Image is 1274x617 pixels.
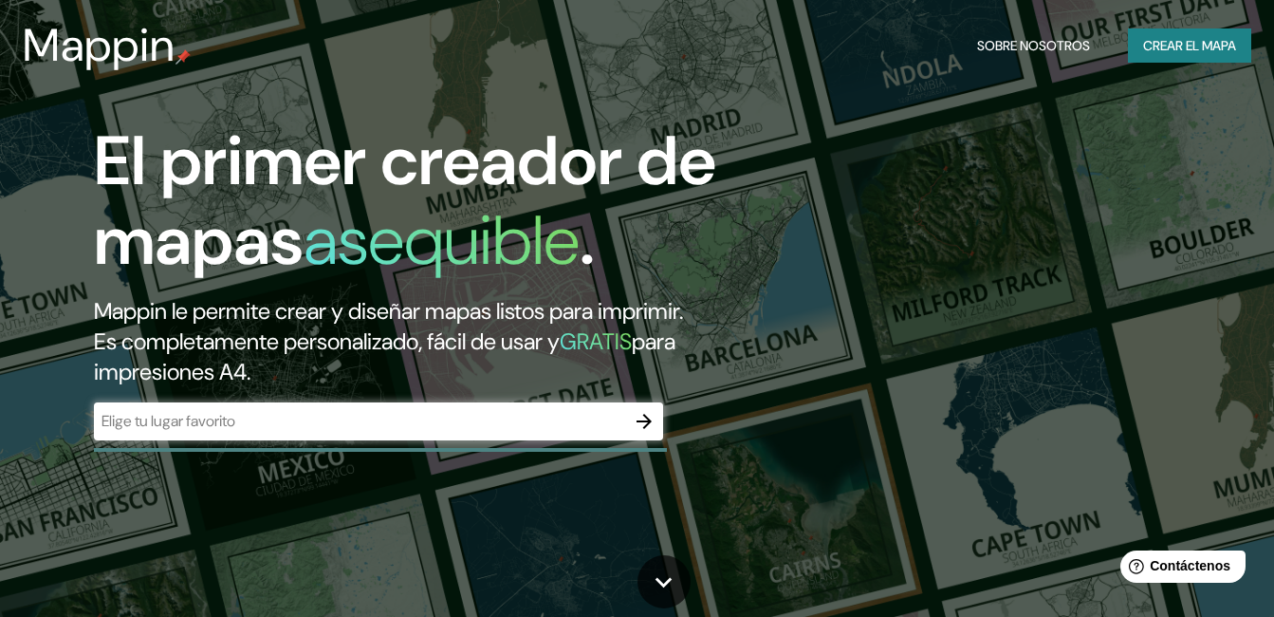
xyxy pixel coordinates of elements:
h2: Mappin le permite crear y diseñar mapas listos para imprimir. Es completamente personalizado, fác... [94,296,731,387]
h1: asequible [304,196,580,285]
h3: Mappin [23,19,175,72]
font: Sobre nosotros [977,34,1090,58]
h5: GRATIS [560,327,632,356]
font: Crear el mapa [1143,34,1236,58]
h1: El primer creador de mapas . [94,122,731,296]
input: Elige tu lugar favorito [94,410,625,432]
iframe: Help widget launcher [1105,543,1253,596]
img: mappin-pin [175,49,191,65]
button: Sobre nosotros [969,28,1098,64]
button: Crear el mapa [1128,28,1251,64]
